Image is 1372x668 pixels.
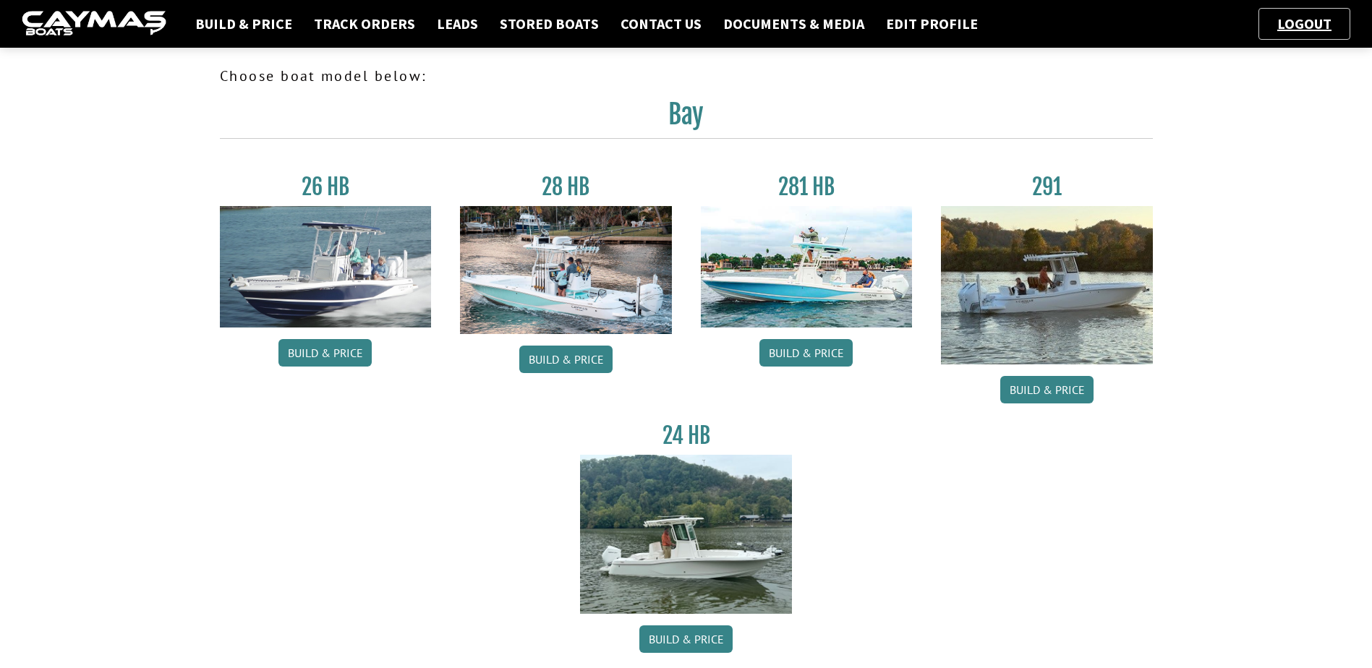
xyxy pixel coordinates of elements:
a: Contact Us [613,14,709,33]
h3: 28 HB [460,174,672,200]
a: Build & Price [639,625,733,653]
p: Choose boat model below: [220,65,1153,87]
a: Build & Price [519,346,613,373]
h3: 24 HB [580,422,792,449]
a: Stored Boats [493,14,606,33]
h2: Bay [220,98,1153,139]
a: Leads [430,14,485,33]
img: 26_new_photo_resized.jpg [220,206,432,327]
h3: 291 [941,174,1153,200]
h3: 26 HB [220,174,432,200]
a: Edit Profile [879,14,985,33]
a: Track Orders [307,14,422,33]
img: caymas-dealer-connect-2ed40d3bc7270c1d8d7ffb4b79bf05adc795679939227970def78ec6f6c03838.gif [22,11,166,38]
a: Logout [1270,14,1339,33]
img: 24_HB_thumbnail.jpg [580,455,792,613]
a: Build & Price [278,339,372,367]
a: Build & Price [759,339,853,367]
a: Build & Price [1000,376,1094,403]
img: 28_hb_thumbnail_for_caymas_connect.jpg [460,206,672,334]
img: 28-hb-twin.jpg [701,206,913,327]
h3: 281 HB [701,174,913,200]
a: Build & Price [188,14,299,33]
img: 291_Thumbnail.jpg [941,206,1153,364]
a: Documents & Media [716,14,872,33]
